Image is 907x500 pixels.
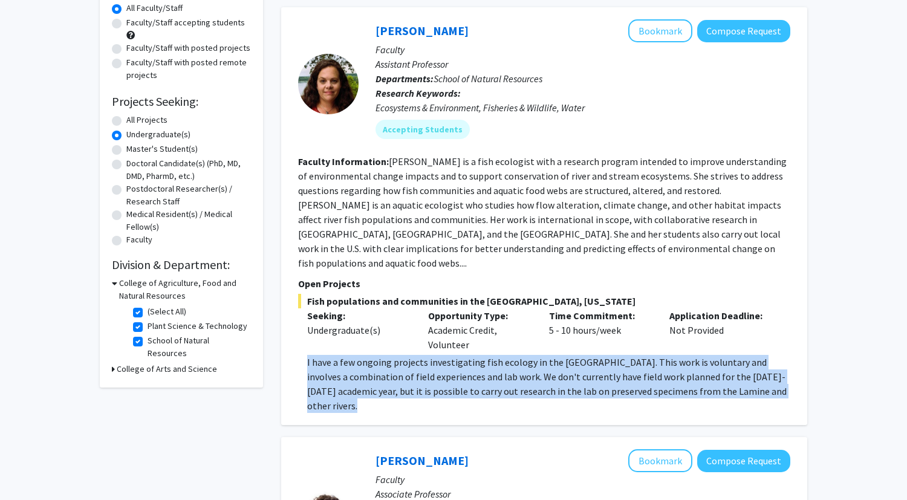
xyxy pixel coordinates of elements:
[307,308,410,323] p: Seeking:
[298,276,790,291] p: Open Projects
[428,308,531,323] p: Opportunity Type:
[148,320,247,333] label: Plant Science & Technology
[119,277,251,302] h3: College of Agriculture, Food and Natural Resources
[126,233,152,246] label: Faculty
[126,183,251,208] label: Postdoctoral Researcher(s) / Research Staff
[540,308,661,352] div: 5 - 10 hours/week
[375,23,469,38] a: [PERSON_NAME]
[307,323,410,337] div: Undergraduate(s)
[126,2,183,15] label: All Faculty/Staff
[117,363,217,375] h3: College of Arts and Science
[375,42,790,57] p: Faculty
[126,114,167,126] label: All Projects
[148,334,248,360] label: School of Natural Resources
[126,208,251,233] label: Medical Resident(s) / Medical Fellow(s)
[628,19,692,42] button: Add Allison Pease to Bookmarks
[549,308,652,323] p: Time Commitment:
[375,87,461,99] b: Research Keywords:
[298,155,787,269] fg-read-more: [PERSON_NAME] is a fish ecologist with a research program intended to improve understanding of en...
[375,100,790,115] div: Ecosystems & Environment, Fisheries & Wildlife, Water
[112,94,251,109] h2: Projects Seeking:
[628,449,692,472] button: Add Rebecca North to Bookmarks
[9,446,51,491] iframe: Chat
[148,305,186,318] label: (Select All)
[697,20,790,42] button: Compose Request to Allison Pease
[126,128,190,141] label: Undergraduate(s)
[669,308,772,323] p: Application Deadline:
[375,120,470,139] mat-chip: Accepting Students
[375,472,790,487] p: Faculty
[660,308,781,352] div: Not Provided
[375,73,434,85] b: Departments:
[375,453,469,468] a: [PERSON_NAME]
[298,155,389,167] b: Faculty Information:
[697,450,790,472] button: Compose Request to Rebecca North
[419,308,540,352] div: Academic Credit, Volunteer
[298,294,790,308] span: Fish populations and communities in the [GEOGRAPHIC_DATA], [US_STATE]
[375,57,790,71] p: Assistant Professor
[126,56,251,82] label: Faculty/Staff with posted remote projects
[126,42,250,54] label: Faculty/Staff with posted projects
[126,157,251,183] label: Doctoral Candidate(s) (PhD, MD, DMD, PharmD, etc.)
[307,355,790,413] p: I have a few ongoing projects investigating fish ecology in the [GEOGRAPHIC_DATA]. This work is v...
[112,258,251,272] h2: Division & Department:
[126,16,245,29] label: Faculty/Staff accepting students
[434,73,542,85] span: School of Natural Resources
[126,143,198,155] label: Master's Student(s)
